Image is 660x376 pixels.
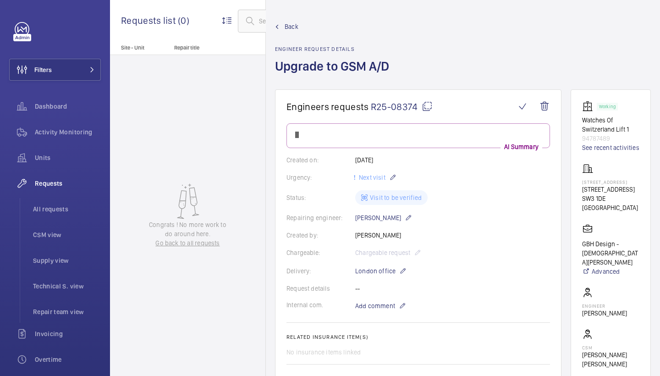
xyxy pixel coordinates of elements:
[582,267,639,276] a: Advanced
[33,282,101,291] span: Technical S. view
[110,44,170,51] p: Site - Unit
[599,105,616,108] p: Working
[34,65,52,74] span: Filters
[582,179,639,185] p: [STREET_ADDRESS]
[33,230,101,239] span: CSM view
[582,185,639,194] p: [STREET_ADDRESS]
[9,59,101,81] button: Filters
[355,301,395,310] span: Add comment
[582,309,627,318] p: [PERSON_NAME]
[285,22,298,31] span: Back
[355,265,407,276] p: London office
[35,179,101,188] span: Requests
[582,194,639,212] p: SW3 1DE [GEOGRAPHIC_DATA]
[357,174,385,181] span: Next visit
[582,303,627,309] p: Engineer
[35,127,101,137] span: Activity Monitoring
[35,102,101,111] span: Dashboard
[121,15,178,26] span: Requests list
[500,142,542,151] p: AI Summary
[33,205,101,214] span: All requests
[35,355,101,364] span: Overtime
[145,238,231,248] a: Go back to all requests
[582,143,639,152] a: See recent activities
[582,350,639,369] p: [PERSON_NAME] [PERSON_NAME]
[582,345,639,350] p: CSM
[275,58,395,89] h1: Upgrade to GSM A/D
[582,116,639,134] p: Watches Of Switzerland Lift 1
[238,10,385,33] input: Search by request or quote number
[355,212,412,223] p: [PERSON_NAME]
[174,44,235,51] p: Repair title
[145,220,231,238] p: Congrats ! No more work to do around here.
[33,307,101,316] span: Repair team view
[33,256,101,265] span: Supply view
[582,134,639,143] p: 94787489
[582,239,639,267] p: GBH Design - [DEMOGRAPHIC_DATA][PERSON_NAME]
[371,101,433,112] span: R25-08374
[35,153,101,162] span: Units
[582,101,597,112] img: elevator.svg
[286,101,369,112] span: Engineers requests
[275,46,395,52] h2: Engineer request details
[35,329,101,338] span: Invoicing
[286,334,550,340] h2: Related insurance item(s)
